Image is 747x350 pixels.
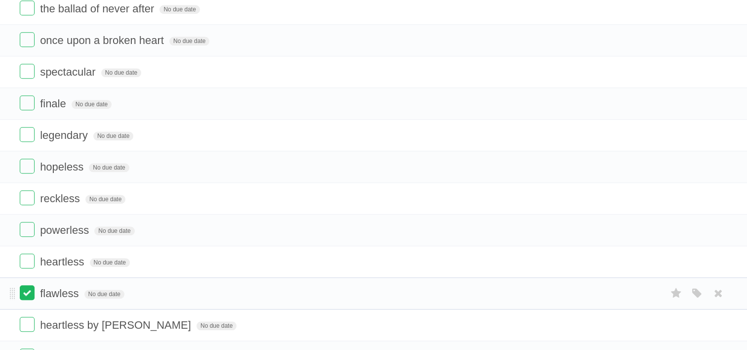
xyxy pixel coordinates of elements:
label: Done [20,254,35,268]
span: the ballad of never after [40,2,157,15]
label: Done [20,64,35,79]
span: No due date [159,5,199,14]
span: No due date [93,131,133,140]
span: once upon a broken heart [40,34,166,46]
span: No due date [72,100,112,109]
span: powerless [40,224,91,236]
span: No due date [94,226,134,235]
span: No due date [84,290,124,299]
span: No due date [197,321,236,330]
label: Done [20,32,35,47]
span: flawless [40,287,81,300]
span: spectacular [40,66,98,78]
label: Done [20,190,35,205]
label: Done [20,95,35,110]
label: Done [20,317,35,332]
label: Done [20,159,35,174]
span: No due date [90,258,130,267]
label: Done [20,0,35,15]
span: hopeless [40,161,86,173]
span: No due date [101,68,141,77]
label: Done [20,127,35,142]
span: reckless [40,192,82,205]
span: heartless by [PERSON_NAME] [40,319,194,331]
span: No due date [85,195,125,204]
span: No due date [89,163,129,172]
span: heartless [40,256,86,268]
label: Done [20,285,35,300]
label: Star task [667,285,686,302]
span: legendary [40,129,90,141]
span: finale [40,97,69,110]
span: No due date [169,37,209,45]
label: Done [20,222,35,237]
